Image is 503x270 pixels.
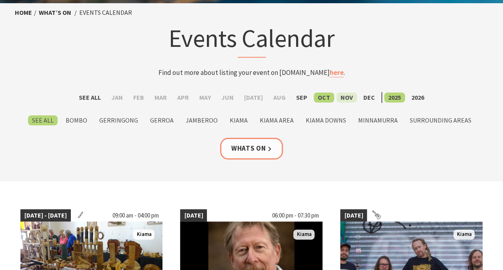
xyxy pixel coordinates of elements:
[150,93,171,103] label: Mar
[354,115,402,125] label: Minnamurra
[180,209,207,222] span: [DATE]
[302,115,350,125] label: Kiama Downs
[195,93,215,103] label: May
[95,115,142,125] label: Gerringong
[146,115,178,125] label: Gerroa
[182,115,222,125] label: Jamberoo
[292,93,311,103] label: Sep
[133,230,154,240] span: Kiama
[337,93,357,103] label: Nov
[269,93,290,103] label: Aug
[406,115,475,125] label: Surrounding Areas
[384,93,405,103] label: 2025
[314,93,334,103] label: Oct
[62,115,91,125] label: Bombo
[108,209,162,222] span: 09:00 am - 04:00 pm
[173,93,193,103] label: Apr
[293,230,315,240] span: Kiama
[220,138,283,159] a: Whats On
[217,93,238,103] label: Jun
[407,93,428,103] label: 2026
[79,8,132,18] li: Events Calendar
[330,68,344,77] a: here
[75,93,105,103] label: See All
[39,8,71,17] a: What’s On
[226,115,252,125] label: Kiama
[359,93,379,103] label: Dec
[268,209,323,222] span: 06:00 pm - 07:30 pm
[340,209,367,222] span: [DATE]
[15,8,32,17] a: Home
[129,93,148,103] label: Feb
[256,115,298,125] label: Kiama Area
[95,67,409,78] p: Find out more about listing your event on [DOMAIN_NAME] .
[107,93,127,103] label: Jan
[453,230,475,240] span: Kiama
[240,93,267,103] label: [DATE]
[95,22,409,58] h1: Events Calendar
[20,209,71,222] span: [DATE] - [DATE]
[28,115,58,125] label: See All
